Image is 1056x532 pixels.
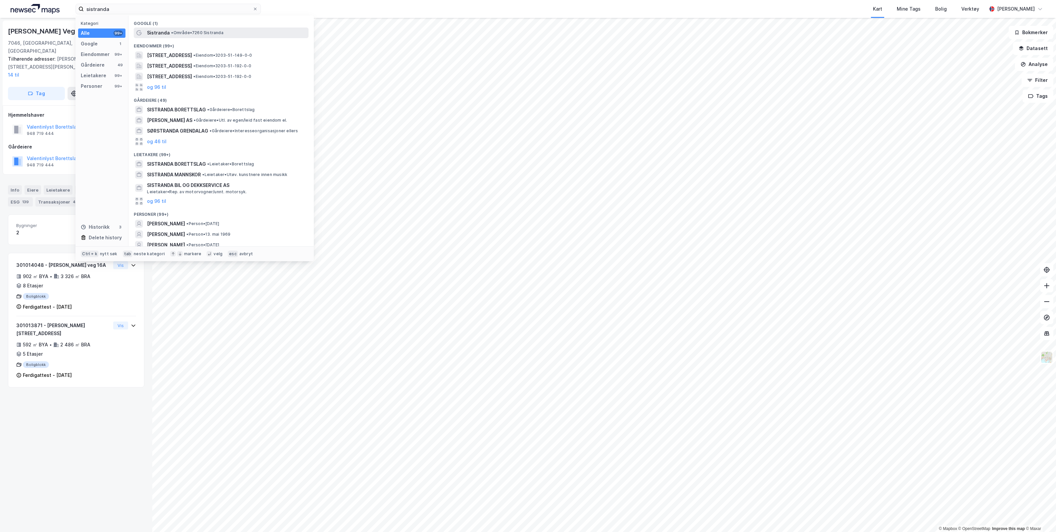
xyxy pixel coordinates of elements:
button: og 46 til [147,138,167,146]
div: tab [123,251,133,257]
button: Vis [113,261,128,269]
div: velg [214,251,222,257]
div: Eiendommer (99+) [128,38,314,50]
div: 5 Etasjer [23,350,43,358]
div: Leietakere [44,185,72,195]
div: Kategori [81,21,125,26]
div: 3 326 ㎡ BRA [61,272,90,280]
div: 99+ [114,30,123,36]
div: [PERSON_NAME] [997,5,1035,13]
div: 902 ㎡ BYA [23,272,48,280]
div: Gårdeiere [8,143,144,151]
span: Person • [DATE] [186,221,219,226]
div: 948 719 444 [27,162,54,168]
div: 99+ [114,84,123,89]
div: Ctrl + k [81,251,99,257]
span: • [193,63,195,68]
div: Transaksjoner [35,197,82,207]
div: Leietakere [81,72,106,80]
span: Leietaker • Rep. av motorvogner/unnt. motorsyk. [147,189,247,195]
div: 99+ [114,73,123,78]
div: • [50,274,52,279]
div: Ferdigattest - [DATE] [23,371,72,379]
div: Leietakere (99+) [128,147,314,159]
span: • [171,30,173,35]
span: SØRSTRANDA GRENDALAG [147,127,208,135]
div: 2 [16,229,73,237]
span: Bygninger [16,223,73,228]
button: Tag [8,87,65,100]
div: 301014048 - [PERSON_NAME] veg 16A [16,261,111,269]
span: Gårdeiere • Borettslag [207,107,255,112]
div: 592 ㎡ BYA [23,341,48,349]
div: 42 [72,199,79,205]
div: ESG [8,197,33,207]
span: • [186,221,188,226]
div: Delete history [89,234,122,242]
span: • [194,118,196,123]
div: [PERSON_NAME][STREET_ADDRESS][PERSON_NAME][PERSON_NAME] [8,55,139,79]
span: Leietaker • Borettslag [207,161,254,167]
button: Vis [113,322,128,329]
div: Datasett [75,185,100,195]
span: Person • [DATE] [186,242,219,248]
div: avbryt [239,251,253,257]
div: markere [184,251,201,257]
a: OpenStreetMap [958,526,990,531]
div: Verktøy [961,5,979,13]
div: Google [81,40,98,48]
div: 7046, [GEOGRAPHIC_DATA], [GEOGRAPHIC_DATA] [8,39,94,55]
span: • [210,128,212,133]
span: Leietaker • Utøv. kunstnere innen musikk [202,172,287,177]
div: 948 719 444 [27,131,54,136]
a: Mapbox [939,526,957,531]
div: Eiendommer [81,50,110,58]
div: 8 Etasjer [23,282,43,290]
span: [PERSON_NAME] [147,220,185,228]
span: Eiendom • 3203-51-192-0-0 [193,63,251,69]
span: [PERSON_NAME] [147,241,185,249]
span: [STREET_ADDRESS] [147,73,192,81]
div: Historikk [81,223,110,231]
div: Personer [81,82,102,90]
span: SISTRANDA BIL OG DEKKSERVICE AS [147,181,306,189]
span: • [186,232,188,237]
div: Eiere [24,185,41,195]
div: Kart [873,5,882,13]
span: [PERSON_NAME] AS [147,116,192,124]
span: Område • 7260 Sistranda [171,30,223,35]
div: Bolig [935,5,947,13]
span: SISTRANDA BORETTSLAG [147,106,206,114]
div: 1 [118,41,123,46]
button: Filter [1022,74,1053,87]
div: 49 [118,62,123,68]
img: Z [1040,351,1053,364]
div: [PERSON_NAME] Veg 16d [8,26,89,36]
div: 3 [118,224,123,230]
button: Bokmerker [1009,26,1053,39]
span: Person • 13. mai 1969 [186,232,230,237]
input: Søk på adresse, matrikkel, gårdeiere, leietakere eller personer [84,4,253,14]
span: [PERSON_NAME] [147,230,185,238]
a: Improve this map [992,526,1025,531]
div: Info [8,185,22,195]
button: Datasett [1013,42,1053,55]
div: Gårdeiere [81,61,105,69]
div: Ferdigattest - [DATE] [23,303,72,311]
div: Google (1) [128,16,314,28]
button: og 96 til [147,197,166,205]
span: Eiendom • 3203-51-149-0-0 [193,53,252,58]
span: Gårdeiere • Interesseorganisasjoner ellers [210,128,298,134]
span: Tilhørende adresser: [8,56,57,62]
div: Hjemmelshaver [8,111,144,119]
button: Tags [1023,89,1053,103]
span: SISTRANDA MANNSKOR [147,171,201,179]
span: • [207,161,209,166]
button: og 96 til [147,83,166,91]
div: Mine Tags [897,5,921,13]
div: 2 486 ㎡ BRA [60,341,90,349]
span: • [186,242,188,247]
div: Alle [81,29,90,37]
div: Gårdeiere (49) [128,92,314,104]
span: [STREET_ADDRESS] [147,62,192,70]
